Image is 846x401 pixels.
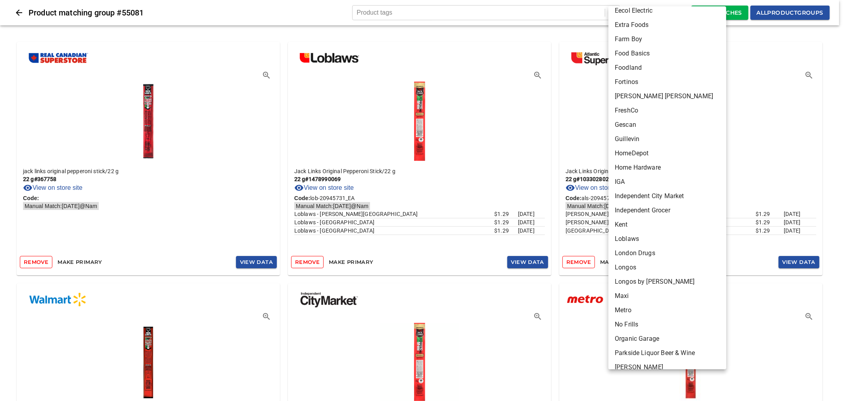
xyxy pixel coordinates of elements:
li: Home Hardware [608,160,733,175]
li: Metro [608,303,733,317]
li: Food Basics [608,46,733,61]
li: Extra Foods [608,18,733,32]
li: IGA [608,175,733,189]
li: Longos by [PERSON_NAME] [608,275,733,289]
li: HomeDepot [608,146,733,160]
li: Organic Garage [608,332,733,346]
li: Independent Grocer [608,203,733,218]
li: Foodland [608,61,733,75]
li: Gescan [608,118,733,132]
li: Kent [608,218,733,232]
li: [PERSON_NAME] [608,360,733,374]
li: Fortinos [608,75,733,89]
li: Independent City Market [608,189,733,203]
li: [PERSON_NAME] [PERSON_NAME] [608,89,733,103]
li: Loblaws [608,232,733,246]
li: London Drugs [608,246,733,260]
li: FreshCo [608,103,733,118]
li: Guillevin [608,132,733,146]
li: Maxi [608,289,733,303]
li: Eecol Electric [608,4,733,18]
li: Longos [608,260,733,275]
li: No Frills [608,317,733,332]
li: Parkside Liquor Beer & Wine [608,346,733,360]
li: Farm Boy [608,32,733,46]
